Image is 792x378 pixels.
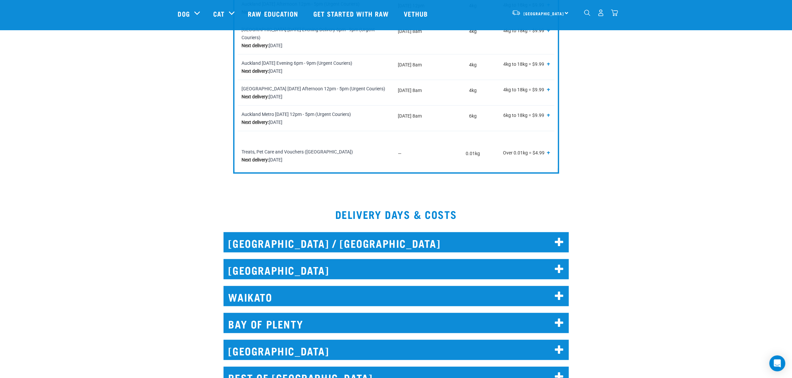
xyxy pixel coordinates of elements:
[242,85,390,101] div: [GEOGRAPHIC_DATA] [DATE] Afternoon 12pm - 5pm (Urgent Couriers) [DATE]
[597,9,604,16] img: user.png
[547,86,551,93] span: +
[394,131,449,168] td: —
[547,60,551,67] span: +
[449,21,497,54] td: 4kg
[449,131,497,168] td: 0.01kg
[547,112,551,118] span: +
[224,340,569,360] h2: [GEOGRAPHIC_DATA]
[547,112,551,118] button: Show all tiers
[241,0,306,27] a: Raw Education
[213,9,225,19] a: Cat
[501,148,550,159] p: Over 0.01kg = $4.99
[394,105,449,131] td: [DATE] 8am
[242,94,269,99] strong: Next delivery:
[242,43,269,48] strong: Next delivery:
[242,120,269,125] strong: Next delivery:
[769,355,785,371] div: Open Intercom Messenger
[547,28,551,33] button: Show all tiers
[242,157,269,162] strong: Next delivery:
[242,148,390,164] div: Treats, Pet Care and Vouchers ([GEOGRAPHIC_DATA]) [DATE]
[307,0,397,27] a: Get started with Raw
[584,10,590,16] img: home-icon-1@2x.png
[242,110,390,126] div: Auckland Metro [DATE] 12pm - 5pm (Urgent Couriers) [DATE]
[224,313,569,333] h2: BAY OF PLENTY
[501,85,550,96] p: 4kg to 18kg = $9.99 18kg to 36kg = $14.99 36kg to 54kg = $19.99 54kg to 72kg = $24.99 Over 72kg =...
[501,59,550,71] p: 4kg to 18kg = $9.99 18kg to 36kg = $14.99 36kg to 54kg = $19.99 54kg to 72kg = $24.99 Over 72kg =...
[449,54,497,80] td: 4kg
[242,68,269,74] strong: Next delivery:
[397,0,436,27] a: Vethub
[178,9,190,19] a: Dog
[449,80,497,105] td: 4kg
[547,61,551,67] button: Show all tiers
[611,9,618,16] img: home-icon@2x.png
[394,54,449,80] td: [DATE] 8am
[242,59,390,75] div: Auckland [DATE] Evening 6pm - 9pm (Urgent Couriers) [DATE]
[547,27,551,34] span: +
[242,26,390,49] div: [GEOGRAPHIC_DATA] [DATE] Evening Delivery 6pm - 9pm (Urgent Couriers) [DATE]
[547,87,551,92] button: Show all tiers
[547,150,551,155] button: Show all tiers
[524,12,564,15] span: [GEOGRAPHIC_DATA]
[547,149,551,156] span: +
[501,110,550,122] p: 6kg to 18kg = $9.99 18kg to 36kg = $14.99 36kg to 54kg = $19.99 54kg to 72kg = $24.99 Over 72kg =...
[394,21,449,54] td: [DATE] 8am
[501,26,550,37] p: 4kg to 18kg = $9.99 18kg to 36kg = $14.99 36kg to 54kg = $19.99 54kg to 72kg = $24.99 Over 72kg =...
[224,259,569,279] h2: [GEOGRAPHIC_DATA]
[224,232,569,252] h2: [GEOGRAPHIC_DATA] / [GEOGRAPHIC_DATA]
[394,80,449,105] td: [DATE] 8am
[512,10,521,16] img: van-moving.png
[449,105,497,131] td: 6kg
[224,286,569,306] h2: WAIKATO
[47,208,745,220] h2: DELIVERY DAYS & COSTS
